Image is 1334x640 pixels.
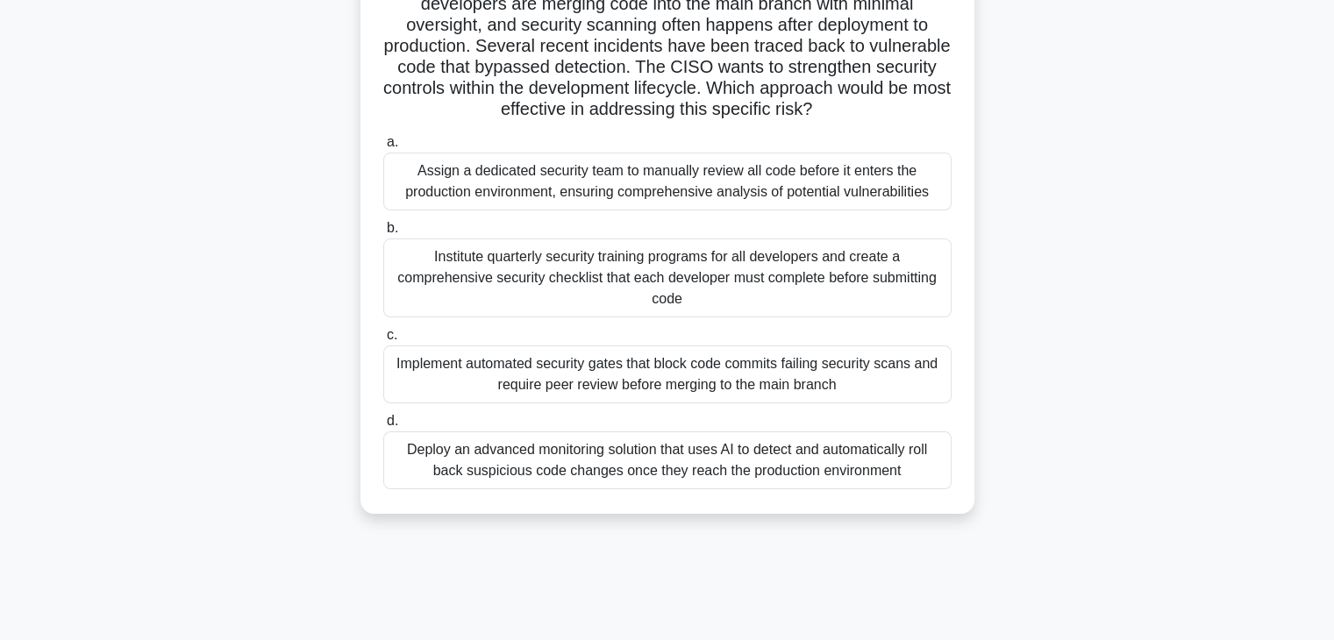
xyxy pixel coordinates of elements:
div: Implement automated security gates that block code commits failing security scans and require pee... [383,345,952,403]
div: Deploy an advanced monitoring solution that uses AI to detect and automatically roll back suspici... [383,431,952,489]
span: a. [387,134,398,149]
span: d. [387,413,398,428]
span: c. [387,327,397,342]
div: Institute quarterly security training programs for all developers and create a comprehensive secu... [383,238,952,317]
span: b. [387,220,398,235]
div: Assign a dedicated security team to manually review all code before it enters the production envi... [383,153,952,210]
